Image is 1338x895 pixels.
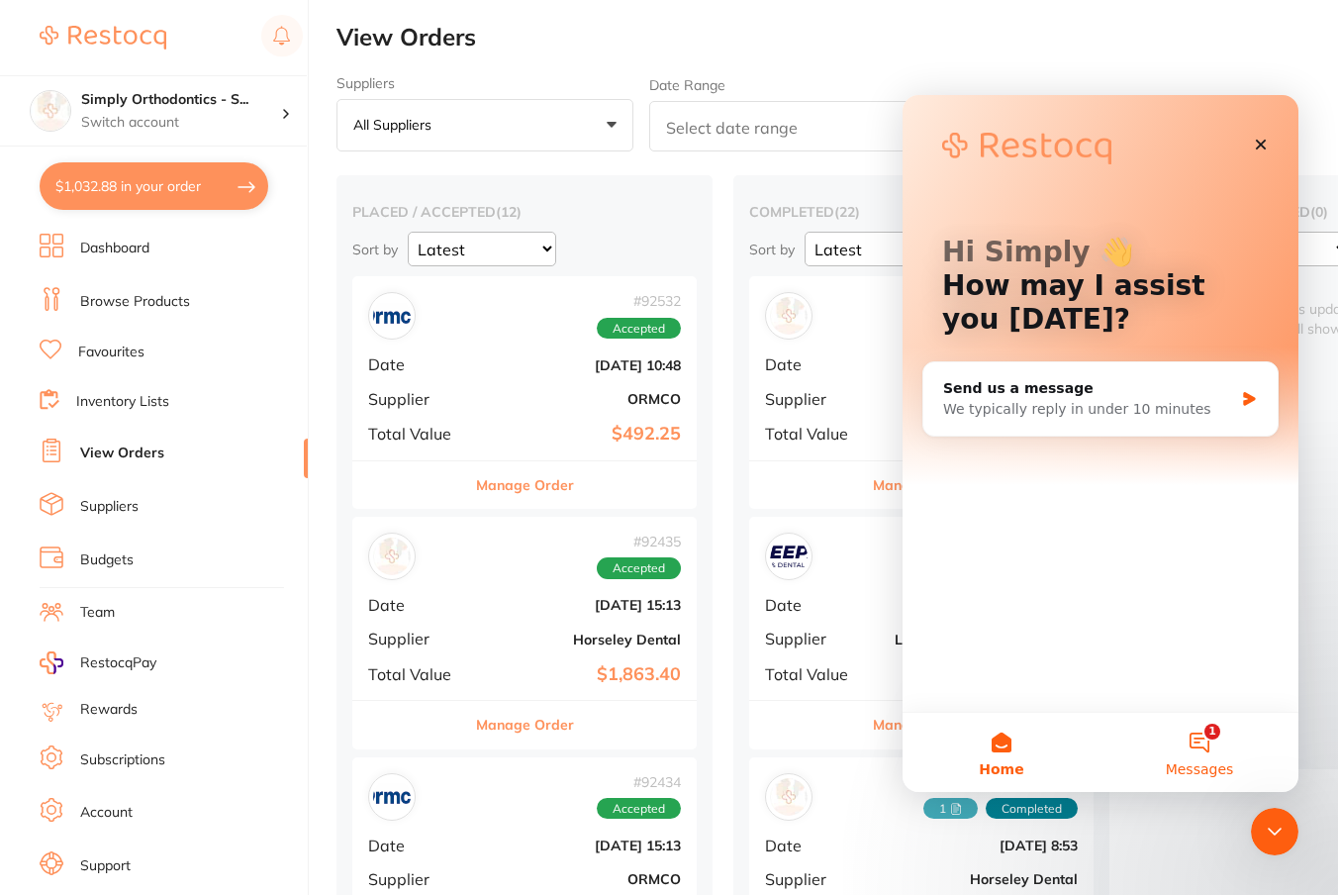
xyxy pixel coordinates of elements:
span: Total Value [368,425,467,443]
span: Total Value [765,665,864,683]
span: Total Value [765,425,864,443]
span: Date [368,355,467,373]
span: RestocqPay [80,653,156,673]
button: Manage Order [476,701,574,748]
span: Accepted [597,557,681,579]
div: ORMCO#92532AcceptedDate[DATE] 10:48SupplierORMCOTotal Value$492.25Manage Order [352,276,697,509]
input: Select date range [649,101,946,151]
button: Manage Order [873,461,971,509]
img: RestocqPay [40,651,63,674]
b: ORMCO [483,871,681,887]
img: Restocq Logo [40,26,166,50]
img: ORMCO [373,297,411,335]
label: Date Range [649,77,725,93]
b: [DATE] 15:13 [483,597,681,613]
h2: completed ( 22 ) [749,203,1094,221]
a: Dashboard [80,239,149,258]
a: Budgets [80,550,134,570]
b: [DATE] 8:53 [880,838,1078,853]
span: # 92434 [597,774,681,790]
span: Supplier [765,630,864,647]
span: Date [765,355,864,373]
b: [DATE] 10:48 [483,357,681,373]
span: Supplier [765,390,864,408]
b: $492.25 [483,424,681,445]
b: Medident [880,391,1078,407]
span: Supplier [368,870,467,888]
button: Manage Order [476,461,574,509]
span: Received [923,798,978,820]
span: Completed [986,798,1078,820]
b: $660.00 [880,424,1078,445]
a: Restocq Logo [40,15,166,60]
span: Supplier [765,870,864,888]
a: Team [80,603,115,623]
span: # 92435 [597,534,681,549]
b: $1,863.40 [483,664,681,685]
a: Support [80,856,131,876]
img: ORMCO [373,778,411,816]
p: All suppliers [353,116,439,134]
a: Suppliers [80,497,139,517]
span: Date [765,837,864,854]
b: Leepac Medical and Dental [880,632,1078,647]
span: Total Value [368,665,467,683]
span: Date [765,596,864,614]
span: Accepted [597,798,681,820]
span: Supplier [368,630,467,647]
iframe: Intercom live chat [1251,808,1298,855]
div: Horseley Dental#92435AcceptedDate[DATE] 15:13SupplierHorseley DentalTotal Value$1,863.40Manage Order [352,517,697,749]
p: Switch account [81,113,281,133]
b: [DATE] 15:13 [483,838,681,853]
b: Horseley Dental [483,632,681,647]
b: [DATE] 15:13 [880,357,1078,373]
a: Favourites [78,343,144,362]
span: # 92532 [597,293,681,309]
button: Manage Order [873,701,971,748]
button: All suppliers [336,99,633,152]
h4: Simply Orthodontics - Sydenham [81,90,281,110]
img: Medident [770,297,808,335]
b: Horseley Dental [880,871,1078,887]
a: RestocqPay [40,651,156,674]
a: Browse Products [80,292,190,312]
span: Accepted [597,318,681,340]
p: Sort by [749,241,795,258]
button: $1,032.88 in your order [40,162,268,210]
b: [DATE] 8:43 [880,597,1078,613]
img: Leepac Medical and Dental [770,538,808,575]
iframe: Intercom live chat [903,95,1298,792]
h2: View Orders [336,24,1338,51]
img: Horseley Dental [373,538,411,575]
span: Date [368,596,467,614]
img: Horseley Dental [770,778,808,816]
img: Simply Orthodontics - Sydenham [31,91,70,131]
b: $31.99 [880,664,1078,685]
span: Date [368,837,467,854]
a: View Orders [80,444,164,463]
h2: placed / accepted ( 12 ) [352,203,697,221]
a: Account [80,803,133,823]
a: Rewards [80,700,138,720]
b: ORMCO [483,391,681,407]
a: Inventory Lists [76,392,169,412]
label: Suppliers [336,75,633,91]
span: Supplier [368,390,467,408]
p: Sort by [352,241,398,258]
a: Subscriptions [80,750,165,770]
